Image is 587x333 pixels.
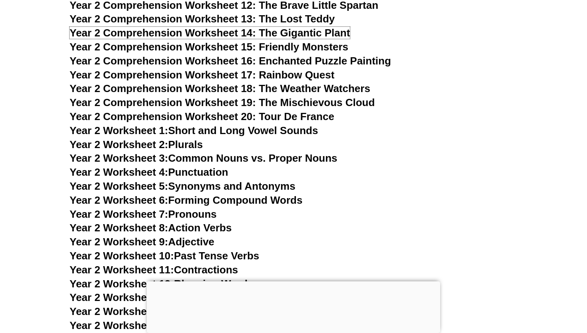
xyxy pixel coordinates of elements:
[70,27,350,39] a: Year 2 Comprehension Worksheet 14: The Gigantic Plant
[70,319,358,331] a: Year 2 Worksheet 15:Simple Sentences with 'and' and 'but'
[70,278,174,290] span: Year 2 Worksheet 12:
[70,305,174,317] span: Year 2 Worksheet 14:
[70,152,337,164] a: Year 2 Worksheet 3:Common Nouns vs. Proper Nouns
[70,138,168,150] span: Year 2 Worksheet 2:
[70,82,370,94] a: Year 2 Comprehension Worksheet 18: The Weather Watchers
[70,291,240,303] a: Year 2 Worksheet 13:Homophones
[70,124,168,136] span: Year 2 Worksheet 1:
[70,180,295,192] a: Year 2 Worksheet 5:Synonyms and Antonyms
[70,13,335,25] a: Year 2 Comprehension Worksheet 13: The Lost Teddy
[70,278,254,290] a: Year 2 Worksheet 12:Rhyming Words
[70,96,375,108] a: Year 2 Comprehension Worksheet 19: The Mischievous Cloud
[70,319,174,331] span: Year 2 Worksheet 15:
[70,250,174,262] span: Year 2 Worksheet 10:
[70,264,238,276] a: Year 2 Worksheet 11:Contractions
[70,291,174,303] span: Year 2 Worksheet 13:
[70,305,387,317] a: Year 2 Worksheet 14:Sentence Structure - Subject and Predicate
[70,236,214,248] a: Year 2 Worksheet 9:Adjective
[70,194,168,206] span: Year 2 Worksheet 6:
[70,138,203,150] a: Year 2 Worksheet 2:Plurals
[70,166,168,178] span: Year 2 Worksheet 4:
[450,243,587,333] iframe: Chat Widget
[70,180,168,192] span: Year 2 Worksheet 5:
[70,236,168,248] span: Year 2 Worksheet 9:
[70,110,334,122] a: Year 2 Comprehension Worksheet 20: Tour De France
[70,264,174,276] span: Year 2 Worksheet 11:
[70,124,318,136] a: Year 2 Worksheet 1:Short and Long Vowel Sounds
[70,222,168,234] span: Year 2 Worksheet 8:
[70,41,348,53] a: Year 2 Comprehension Worksheet 15: Friendly Monsters
[70,69,334,81] a: Year 2 Comprehension Worksheet 17: Rainbow Quest
[70,250,259,262] a: Year 2 Worksheet 10:Past Tense Verbs
[70,166,228,178] a: Year 2 Worksheet 4:Punctuation
[70,152,168,164] span: Year 2 Worksheet 3:
[70,208,168,220] span: Year 2 Worksheet 7:
[70,55,391,67] a: Year 2 Comprehension Worksheet 16: Enchanted Puzzle Painting
[147,281,440,331] iframe: Advertisement
[70,222,232,234] a: Year 2 Worksheet 8:Action Verbs
[70,194,302,206] a: Year 2 Worksheet 6:Forming Compound Words
[70,208,217,220] a: Year 2 Worksheet 7:Pronouns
